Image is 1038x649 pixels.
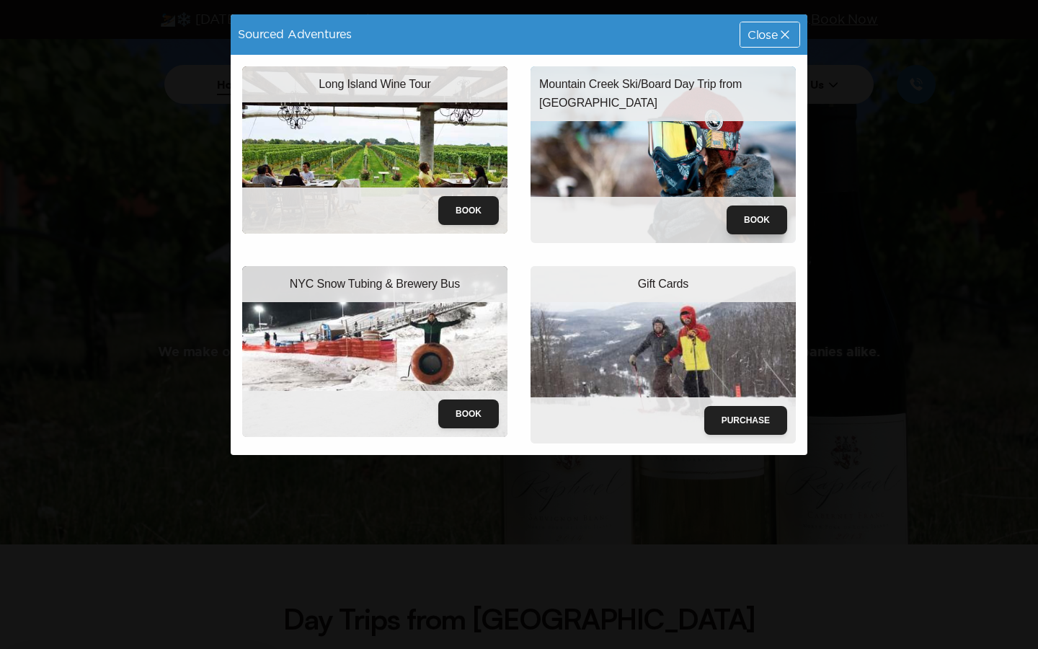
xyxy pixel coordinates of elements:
[290,275,460,293] p: NYC Snow Tubing & Brewery Bus
[727,206,787,234] button: Book
[704,406,787,435] button: Purchase
[638,275,688,293] p: Gift Cards
[748,29,778,40] span: Close
[319,75,431,94] p: Long Island Wine Tour
[531,66,796,243] img: mountain-creek-ski-trip.jpeg
[531,266,796,443] img: giftcards.jpg
[438,196,499,225] button: Book
[242,266,507,437] img: snowtubing-trip.jpeg
[242,66,507,234] img: wine-tour-trip.jpeg
[231,20,359,48] div: Sourced Adventures
[539,75,787,112] p: Mountain Creek Ski/Board Day Trip from [GEOGRAPHIC_DATA]
[438,399,499,428] button: Book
